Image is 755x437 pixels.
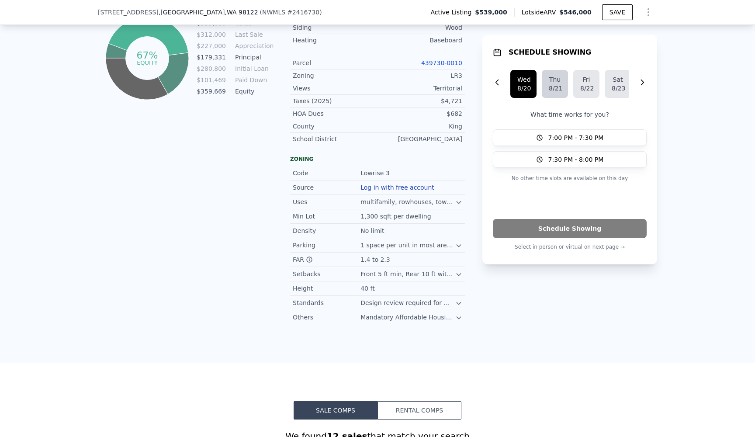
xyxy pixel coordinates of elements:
[602,4,633,20] button: SAVE
[159,8,258,17] span: , [GEOGRAPHIC_DATA]
[293,169,360,177] div: Code
[377,135,462,143] div: [GEOGRAPHIC_DATA]
[360,270,455,278] div: Front 5 ft min, Rear 10 ft with alley, 15 ft without, Side 5 ft min
[287,9,319,16] span: # 2416730
[233,87,273,96] td: Equity
[196,52,226,62] td: $179,331
[293,36,377,45] div: Heating
[493,173,647,184] p: No other time slots are available on this day
[548,133,604,142] span: 7:00 PM - 7:30 PM
[377,401,461,420] button: Rental Comps
[360,255,391,264] div: 1.4 to 2.3
[612,84,624,93] div: 8/23
[233,52,273,62] td: Principal
[233,41,273,51] td: Appreciation
[293,59,377,67] div: Parcel
[580,75,592,84] div: Fri
[293,135,377,143] div: School District
[294,401,377,420] button: Sale Comps
[612,75,624,84] div: Sat
[293,284,360,293] div: Height
[640,3,657,21] button: Show Options
[360,226,386,235] div: No limit
[260,8,322,17] div: ( )
[196,75,226,85] td: $101,469
[293,71,377,80] div: Zoning
[509,47,591,58] h1: SCHEDULE SHOWING
[293,23,377,32] div: Siding
[293,212,360,221] div: Min Lot
[549,75,561,84] div: Thu
[360,298,455,307] div: Design review required for developments over 8,000 sqft
[493,219,647,238] button: Schedule Showing
[196,30,226,39] td: $312,000
[475,8,507,17] span: $539,000
[430,8,475,17] span: Active Listing
[290,156,465,163] div: Zoning
[605,70,631,98] button: Sat8/23
[293,313,360,322] div: Others
[421,59,462,66] a: 439730-0010
[293,97,377,105] div: Taxes (2025)
[510,70,537,98] button: Wed8/20
[262,9,285,16] span: NWMLS
[580,84,592,93] div: 8/22
[293,298,360,307] div: Standards
[377,109,462,118] div: $682
[517,84,530,93] div: 8/20
[377,84,462,93] div: Territorial
[360,184,434,191] button: Log in with free account
[548,155,604,164] span: 7:30 PM - 8:00 PM
[196,64,226,73] td: $280,800
[493,110,647,119] p: What time works for you?
[293,226,360,235] div: Density
[137,59,158,66] tspan: equity
[559,9,592,16] span: $546,000
[493,242,647,252] p: Select in person or virtual on next page →
[522,8,559,17] span: Lotside ARV
[360,313,455,322] div: Mandatory Affordable Housing applies
[493,151,647,168] button: 7:30 PM - 8:00 PM
[360,169,391,177] div: Lowrise 3
[293,122,377,131] div: County
[293,198,360,206] div: Uses
[493,129,647,146] button: 7:00 PM - 7:30 PM
[573,70,599,98] button: Fri8/22
[136,50,158,61] tspan: 67%
[377,97,462,105] div: $4,721
[293,109,377,118] div: HOA Dues
[293,255,360,264] div: FAR
[549,84,561,93] div: 8/21
[196,41,226,51] td: $227,000
[542,70,568,98] button: Thu8/21
[377,71,462,80] div: LR3
[98,8,159,17] span: [STREET_ADDRESS]
[377,36,462,45] div: Baseboard
[293,84,377,93] div: Views
[293,270,360,278] div: Setbacks
[196,87,226,96] td: $359,669
[233,64,273,73] td: Initial Loan
[360,284,376,293] div: 40 ft
[377,122,462,131] div: King
[360,241,455,250] div: 1 space per unit in most areas, none in urban centers or transit zones
[377,23,462,32] div: Wood
[293,183,360,192] div: Source
[225,9,258,16] span: , WA 98122
[233,75,273,85] td: Paid Down
[517,75,530,84] div: Wed
[360,212,433,221] div: 1,300 sqft per dwelling
[233,30,273,39] td: Last Sale
[360,198,455,206] div: multifamily, rowhouses, townhouses, apartments
[293,241,360,250] div: Parking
